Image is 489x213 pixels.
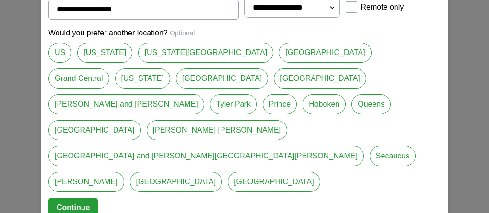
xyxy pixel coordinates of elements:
label: Remote only [361,1,404,13]
a: [GEOGRAPHIC_DATA] [48,120,141,140]
a: [US_STATE] [115,68,170,89]
a: Prince [263,94,297,114]
a: [US_STATE] [77,43,132,63]
a: [GEOGRAPHIC_DATA] [176,68,268,89]
a: [GEOGRAPHIC_DATA] [279,43,372,63]
a: [PERSON_NAME] [48,172,124,192]
a: Tyler Park [210,94,257,114]
a: [PERSON_NAME] and [PERSON_NAME] [48,94,204,114]
a: [PERSON_NAME] [PERSON_NAME] [147,120,288,140]
a: [GEOGRAPHIC_DATA] [228,172,320,192]
a: US [48,43,71,63]
a: [US_STATE][GEOGRAPHIC_DATA] [138,43,273,63]
a: Hoboken [303,94,346,114]
a: [GEOGRAPHIC_DATA] and [PERSON_NAME][GEOGRAPHIC_DATA][PERSON_NAME] [48,146,364,166]
a: [GEOGRAPHIC_DATA] [274,68,366,89]
a: Queens [351,94,391,114]
a: [GEOGRAPHIC_DATA] [130,172,222,192]
a: Secaucus [370,146,416,166]
span: Optional [170,29,195,37]
p: Would you prefer another location? [48,27,441,39]
a: Grand Central [48,68,109,89]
